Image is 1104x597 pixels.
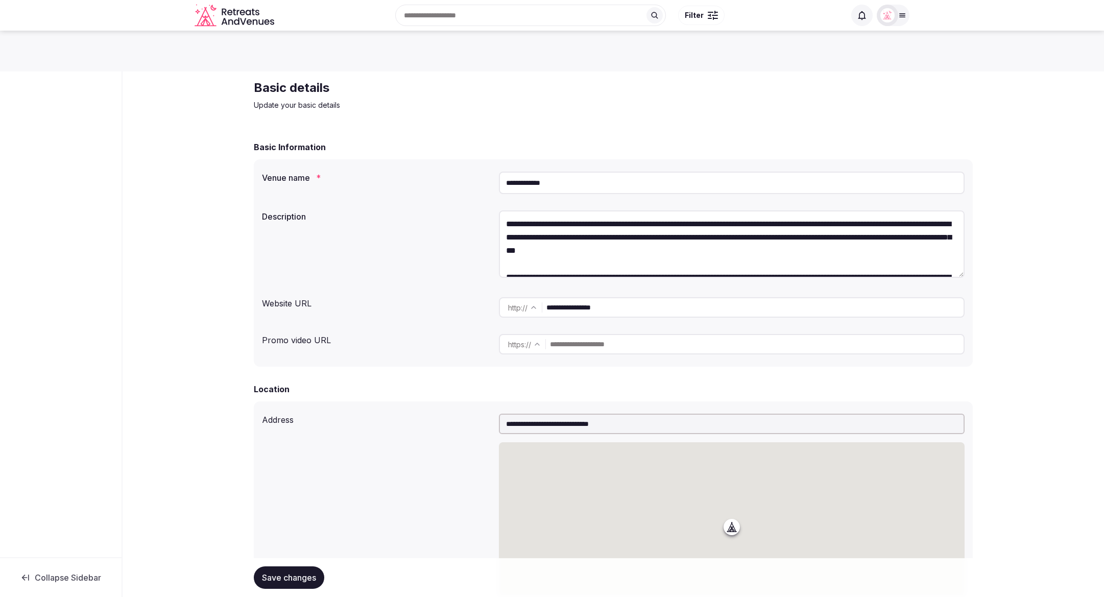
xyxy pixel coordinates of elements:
[254,100,597,110] p: Update your basic details
[8,566,113,589] button: Collapse Sidebar
[880,8,895,22] img: miaceralde
[254,383,290,395] h2: Location
[262,410,491,426] div: Address
[262,572,316,583] span: Save changes
[195,4,276,27] a: Visit the homepage
[195,4,276,27] svg: Retreats and Venues company logo
[262,212,491,221] label: Description
[254,566,324,589] button: Save changes
[254,141,326,153] h2: Basic Information
[685,10,704,20] span: Filter
[678,6,725,25] button: Filter
[262,330,491,346] div: Promo video URL
[254,80,597,96] h2: Basic details
[35,572,101,583] span: Collapse Sidebar
[262,293,491,309] div: Website URL
[262,174,491,182] label: Venue name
